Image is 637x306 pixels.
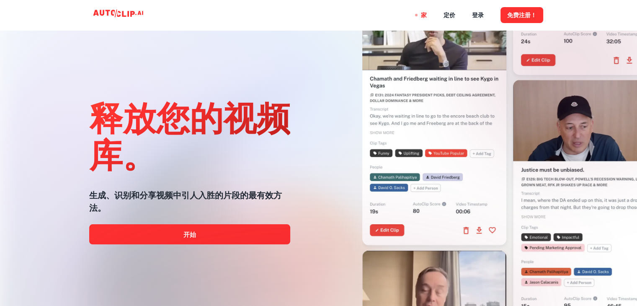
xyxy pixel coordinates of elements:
[89,190,282,213] font: 生成、识别和分享视频中引人入胜的片段的最有效方法。
[421,12,427,19] font: 家
[507,12,536,19] font: 免费注册！
[500,7,543,23] button: 免费注册！
[472,12,484,19] font: 登录
[89,224,290,244] a: 开始
[89,97,290,174] font: 释放您的视频库。
[183,231,196,238] font: 开始
[444,12,455,19] font: 定价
